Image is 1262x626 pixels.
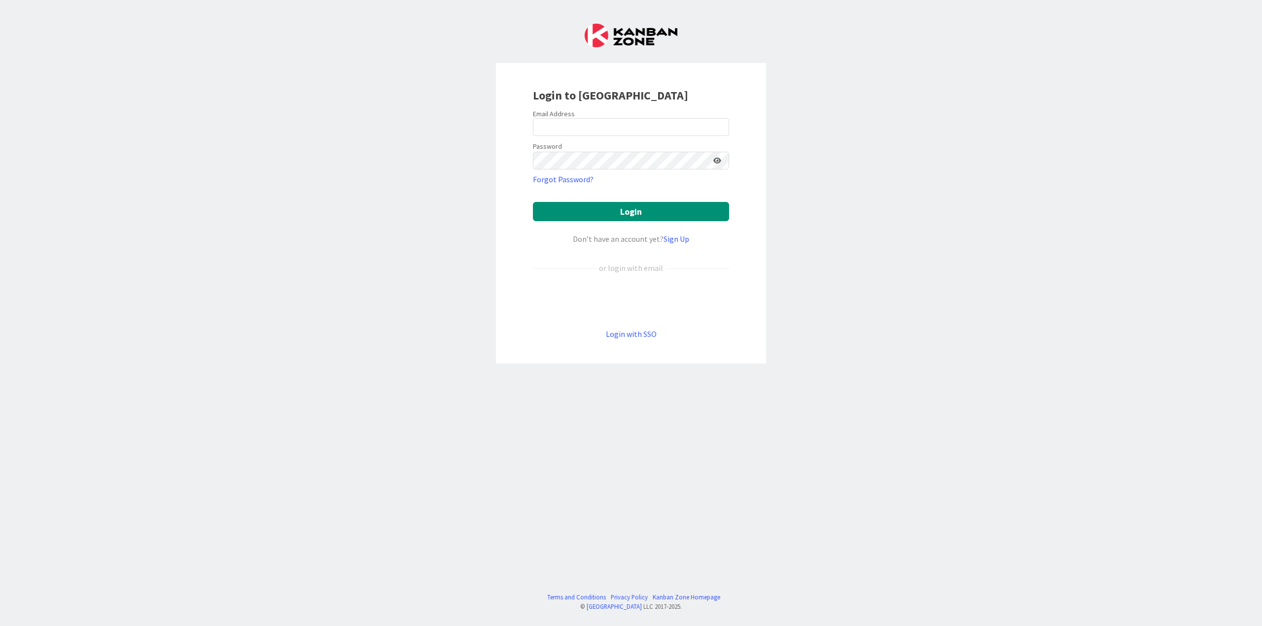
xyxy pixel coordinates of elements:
div: or login with email [596,262,666,274]
a: Privacy Policy [611,593,648,602]
div: © LLC 2017- 2025 . [542,602,720,611]
iframe: Kirjaudu Google-tilillä -painike [528,290,734,312]
a: Forgot Password? [533,173,594,185]
a: [GEOGRAPHIC_DATA] [587,602,642,610]
a: Kanban Zone Homepage [653,593,720,602]
a: Login with SSO [606,329,657,339]
a: Sign Up [664,234,689,244]
div: Don’t have an account yet? [533,233,729,245]
label: Email Address [533,109,575,118]
b: Login to [GEOGRAPHIC_DATA] [533,88,688,103]
button: Login [533,202,729,221]
a: Terms and Conditions [547,593,606,602]
img: Kanban Zone [585,24,677,47]
label: Password [533,141,562,152]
